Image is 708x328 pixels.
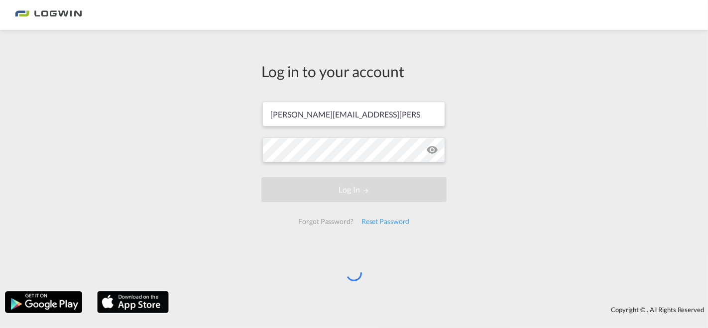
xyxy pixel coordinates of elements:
[262,102,445,126] input: Enter email/phone number
[294,213,357,230] div: Forgot Password?
[96,290,170,314] img: apple.png
[15,4,82,26] img: bc73a0e0d8c111efacd525e4c8ad7d32.png
[174,301,708,318] div: Copyright © . All Rights Reserved
[4,290,83,314] img: google.png
[357,213,414,230] div: Reset Password
[261,61,447,82] div: Log in to your account
[261,177,447,202] button: LOGIN
[426,144,438,156] md-icon: icon-eye-off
